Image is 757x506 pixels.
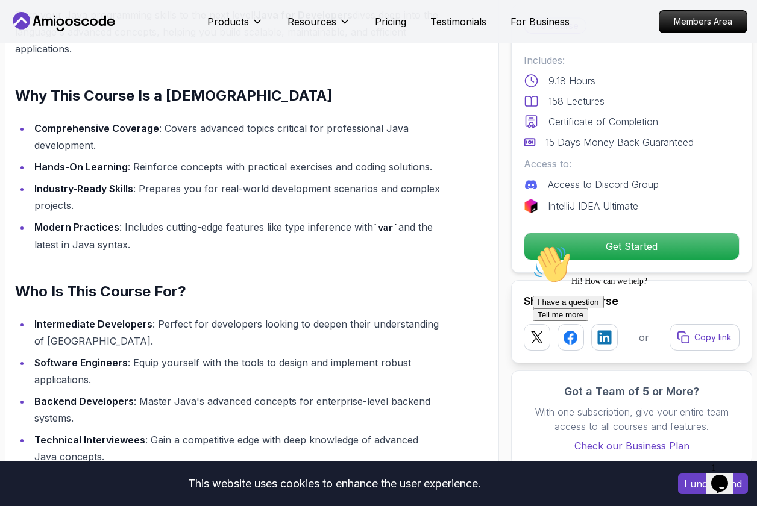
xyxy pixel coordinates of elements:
[548,114,658,129] p: Certificate of Completion
[548,94,605,108] p: 158 Lectures
[548,199,638,213] p: IntelliJ IDEA Ultimate
[31,393,441,426] li: : Master Java's advanced concepts for enterprise-level backend systems.
[31,158,441,175] li: : Reinforce concepts with practical exercises and coding solutions.
[31,219,441,253] li: : Includes cutting-edge features like type inference with and the latest in Java syntax.
[31,354,441,388] li: : Equip yourself with the tools to design and implement robust applications.
[5,5,43,43] img: :wave:
[31,180,441,214] li: : Prepares you for real-world development scenarios and complex projects.
[207,14,263,39] button: Products
[706,458,745,494] iframe: chat widget
[207,14,249,29] p: Products
[548,73,595,88] p: 9.18 Hours
[548,177,659,192] p: Access to Discord Group
[5,5,222,81] div: 👋Hi! How can we help?I have a questionTell me more
[34,122,159,134] strong: Comprehensive Coverage
[678,473,748,494] button: Accept cookies
[34,318,152,330] strong: Intermediate Developers
[34,161,128,173] strong: Hands-On Learning
[659,10,747,33] a: Members Area
[15,282,441,301] h2: Who Is This Course For?
[545,135,694,149] p: 15 Days Money Back Guaranteed
[34,434,145,446] strong: Technical Interviewees
[524,233,740,260] button: Get Started
[375,14,406,29] a: Pricing
[524,405,740,434] p: With one subscription, give your entire team access to all courses and features.
[524,439,740,453] a: Check our Business Plan
[34,183,133,195] strong: Industry-Ready Skills
[5,36,119,45] span: Hi! How can we help?
[34,357,128,369] strong: Software Engineers
[31,120,441,154] li: : Covers advanced topics critical for professional Java development.
[524,293,740,310] h2: Share this Course
[31,316,441,349] li: : Perfect for developers looking to deepen their understanding of [GEOGRAPHIC_DATA].
[15,86,441,105] h2: Why This Course Is a [DEMOGRAPHIC_DATA]
[524,53,740,67] p: Includes:
[34,221,119,233] strong: Modern Practices
[34,395,134,407] strong: Backend Developers
[287,14,336,29] p: Resources
[5,55,76,68] button: I have a question
[31,431,441,465] li: : Gain a competitive edge with deep knowledge of advanced Java concepts.
[528,240,745,452] iframe: chat widget
[373,223,398,233] code: var
[524,157,740,171] p: Access to:
[287,14,351,39] button: Resources
[9,470,660,497] div: This website uses cookies to enhance the user experience.
[659,11,747,33] p: Members Area
[524,383,740,400] h3: Got a Team of 5 or More?
[510,14,570,29] a: For Business
[524,199,538,213] img: jetbrains logo
[5,68,60,81] button: Tell me more
[430,14,486,29] a: Testimonials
